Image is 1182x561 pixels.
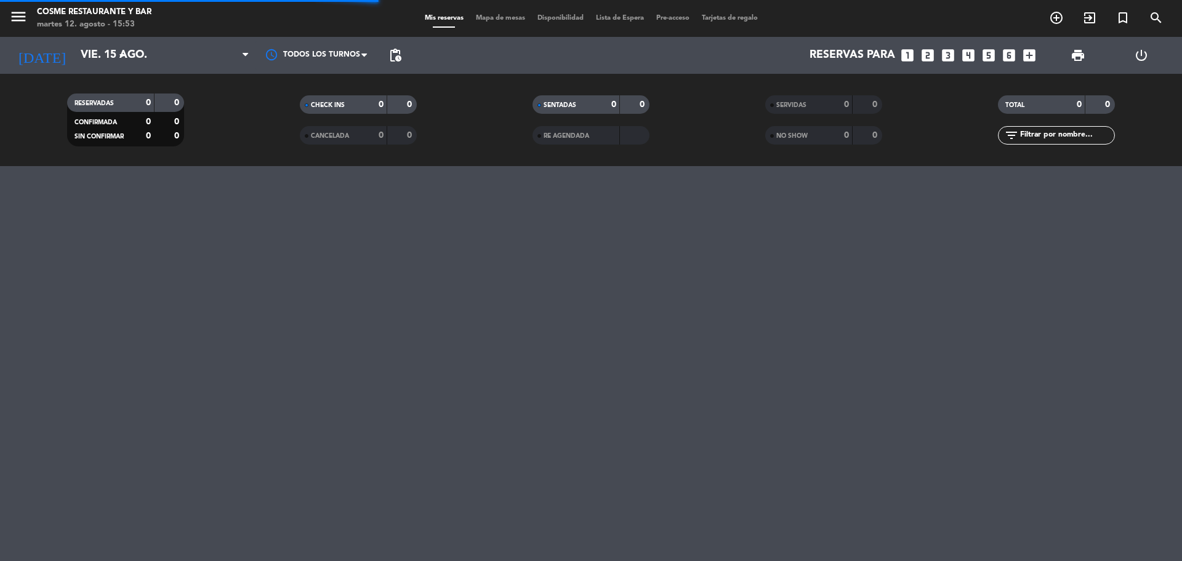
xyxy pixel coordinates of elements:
span: CONFIRMADA [74,119,117,125]
strong: 0 [379,131,384,140]
strong: 0 [1077,100,1082,109]
span: SERVIDAS [776,102,806,108]
span: CANCELADA [311,133,349,139]
span: CHECK INS [311,102,345,108]
input: Filtrar por nombre... [1019,129,1114,142]
strong: 0 [146,117,151,126]
strong: 0 [407,100,414,109]
span: SIN CONFIRMAR [74,133,124,140]
i: exit_to_app [1082,10,1097,25]
span: Tarjetas de regalo [696,15,764,22]
strong: 0 [872,100,880,109]
i: looks_6 [1001,47,1017,63]
div: LOG OUT [1109,37,1173,74]
i: menu [9,7,28,26]
strong: 0 [379,100,384,109]
span: Reservas para [810,49,895,62]
i: filter_list [1004,128,1019,143]
i: looks_5 [981,47,997,63]
span: RESERVADAS [74,100,114,106]
i: looks_one [899,47,915,63]
span: TOTAL [1005,102,1024,108]
i: add_box [1021,47,1037,63]
span: Pre-acceso [650,15,696,22]
span: RE AGENDADA [544,133,589,139]
span: Mapa de mesas [470,15,531,22]
strong: 0 [174,132,182,140]
strong: 0 [146,132,151,140]
span: Lista de Espera [590,15,650,22]
span: NO SHOW [776,133,808,139]
strong: 0 [174,98,182,107]
strong: 0 [146,98,151,107]
strong: 0 [407,131,414,140]
strong: 0 [640,100,647,109]
span: print [1071,48,1085,63]
i: search [1149,10,1164,25]
i: looks_two [920,47,936,63]
span: Disponibilidad [531,15,590,22]
strong: 0 [872,131,880,140]
span: Mis reservas [419,15,470,22]
strong: 0 [174,117,182,126]
i: add_circle_outline [1049,10,1064,25]
span: pending_actions [388,48,403,63]
strong: 0 [844,131,849,140]
i: arrow_drop_down [115,48,129,63]
i: looks_4 [960,47,976,63]
i: turned_in_not [1116,10,1130,25]
strong: 0 [844,100,849,109]
strong: 0 [611,100,616,109]
i: looks_3 [940,47,956,63]
strong: 0 [1105,100,1112,109]
div: Cosme Restaurante y Bar [37,6,151,18]
div: martes 12. agosto - 15:53 [37,18,151,31]
i: [DATE] [9,42,74,69]
span: SENTADAS [544,102,576,108]
i: power_settings_new [1134,48,1149,63]
button: menu [9,7,28,30]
